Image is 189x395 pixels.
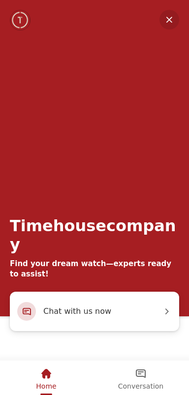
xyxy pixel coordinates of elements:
[1,361,92,394] div: Home
[36,382,56,390] span: Home
[11,10,30,30] img: Company logo
[10,216,179,254] div: Timehousecompany
[159,10,179,30] em: Minimize
[118,382,163,390] span: Conversation
[10,259,179,279] div: Find your dream watch—experts ready to assist!
[94,361,188,394] div: Conversation
[10,292,179,331] div: Chat with us now
[43,305,162,318] span: Chat with us now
